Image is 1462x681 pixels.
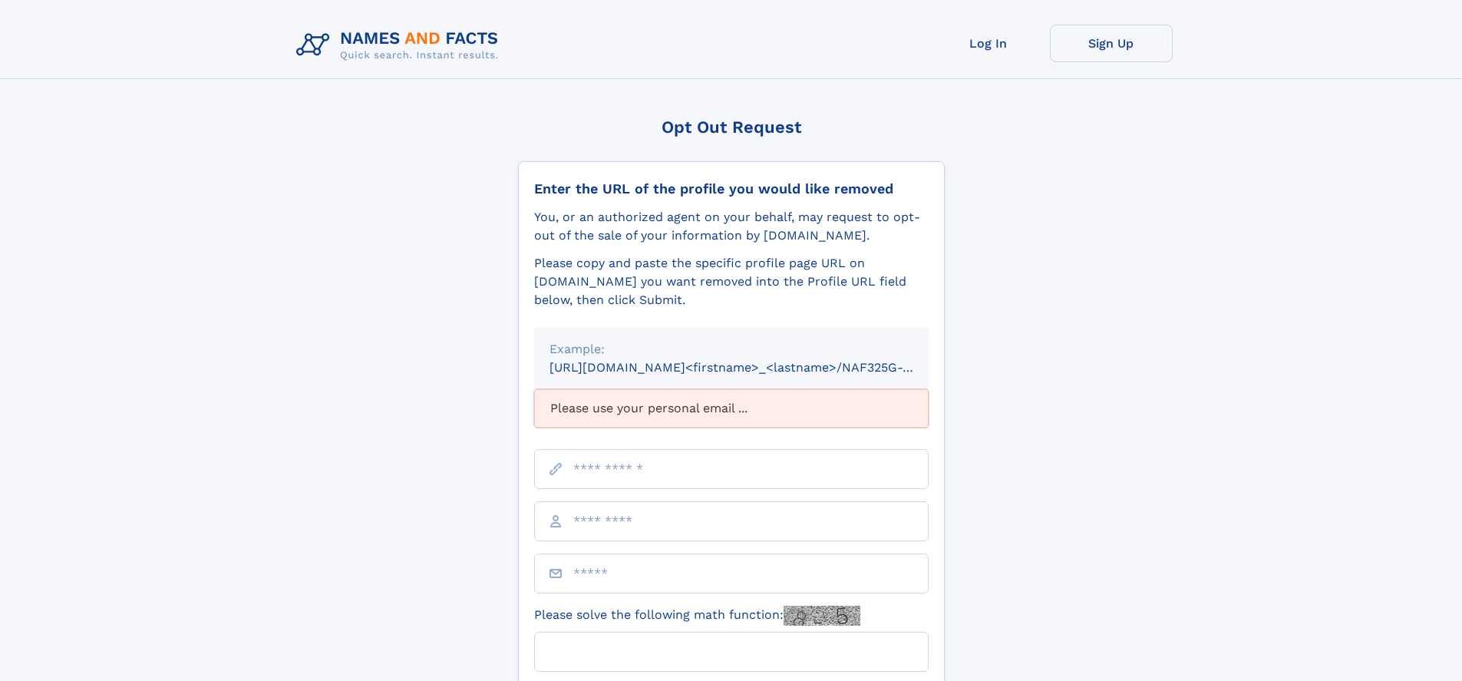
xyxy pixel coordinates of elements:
div: Opt Out Request [518,117,945,137]
a: Sign Up [1050,25,1173,62]
div: Enter the URL of the profile you would like removed [534,180,929,197]
div: Please use your personal email ... [534,389,929,428]
small: [URL][DOMAIN_NAME]<firstname>_<lastname>/NAF325G-xxxxxxxx [549,360,958,375]
div: Please copy and paste the specific profile page URL on [DOMAIN_NAME] you want removed into the Pr... [534,254,929,309]
a: Log In [927,25,1050,62]
label: Please solve the following math function: [534,606,860,626]
div: You, or an authorized agent on your behalf, may request to opt-out of the sale of your informatio... [534,208,929,245]
img: Logo Names and Facts [290,25,511,66]
div: Example: [549,340,913,359]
